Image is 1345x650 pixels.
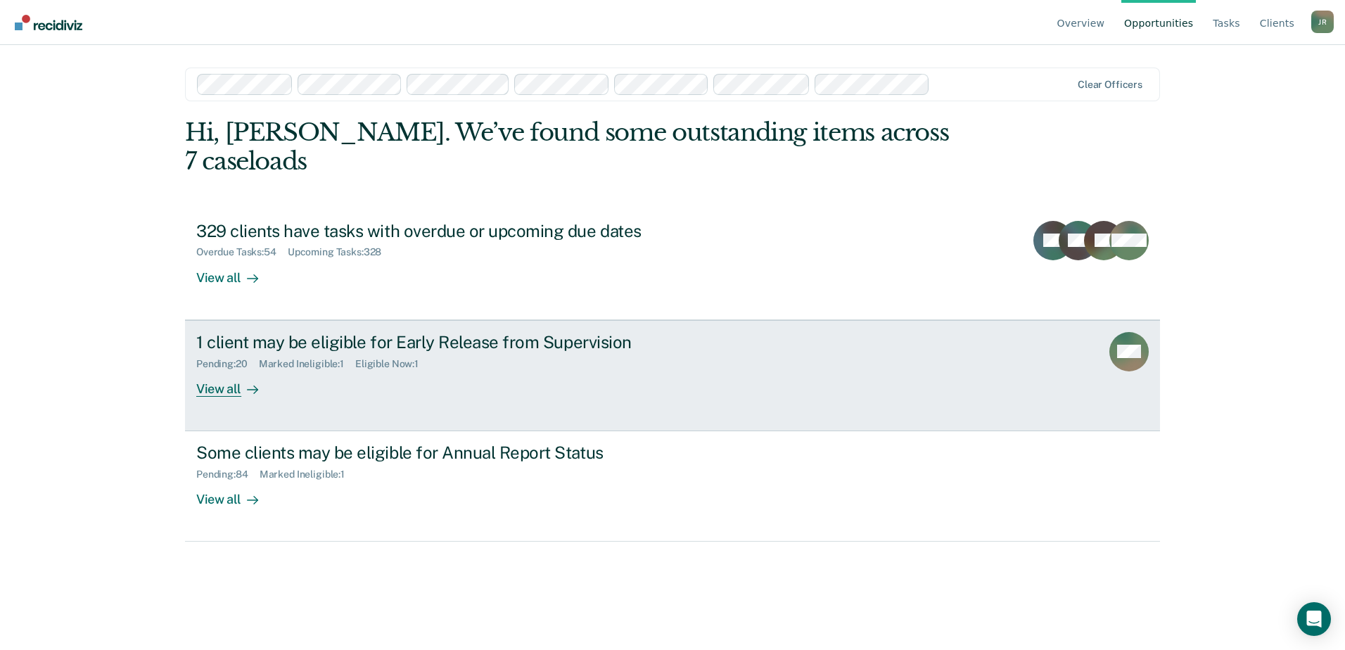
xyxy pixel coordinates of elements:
div: Upcoming Tasks : 328 [288,246,393,258]
div: Pending : 84 [196,469,260,480]
button: Profile dropdown button [1311,11,1334,33]
div: View all [196,480,275,508]
div: Eligible Now : 1 [355,358,430,370]
div: J R [1311,11,1334,33]
a: 329 clients have tasks with overdue or upcoming due datesOverdue Tasks:54Upcoming Tasks:328View all [185,210,1160,320]
div: Pending : 20 [196,358,259,370]
div: Some clients may be eligible for Annual Report Status [196,442,690,463]
div: Marked Ineligible : 1 [259,358,355,370]
div: Clear officers [1078,79,1142,91]
div: View all [196,258,275,286]
div: Overdue Tasks : 54 [196,246,288,258]
a: 1 client may be eligible for Early Release from SupervisionPending:20Marked Ineligible:1Eligible ... [185,320,1160,431]
div: 329 clients have tasks with overdue or upcoming due dates [196,221,690,241]
div: Open Intercom Messenger [1297,602,1331,636]
div: Marked Ineligible : 1 [260,469,356,480]
div: 1 client may be eligible for Early Release from Supervision [196,332,690,352]
div: Hi, [PERSON_NAME]. We’ve found some outstanding items across 7 caseloads [185,118,965,176]
img: Recidiviz [15,15,82,30]
a: Some clients may be eligible for Annual Report StatusPending:84Marked Ineligible:1View all [185,431,1160,542]
div: View all [196,369,275,397]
